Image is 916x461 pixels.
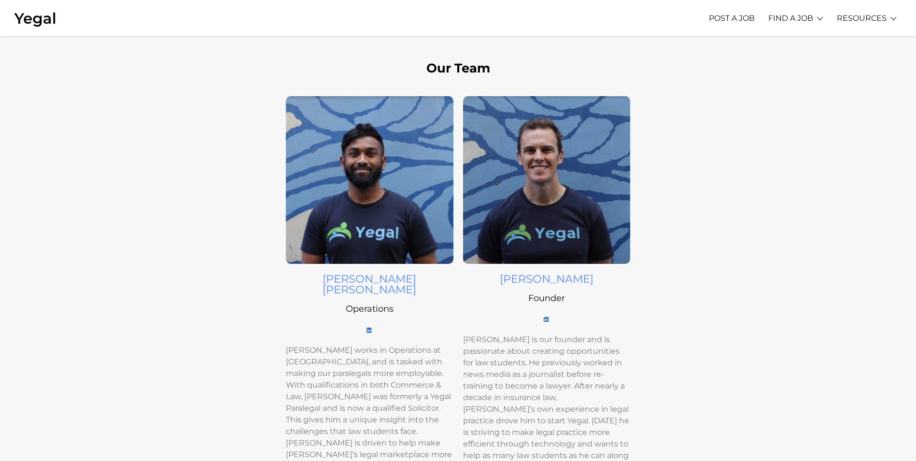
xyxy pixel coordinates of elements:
[544,317,550,322] img: LI-In-Bug
[286,96,453,264] img: Swaroop profile
[837,5,887,31] a: RESOURCES
[768,5,813,31] a: FIND A JOB
[193,62,724,74] h2: Our Team
[286,304,453,313] h5: Operations
[463,274,631,284] h4: [PERSON_NAME]
[366,328,372,332] img: LI-In-Bug
[463,96,631,264] img: Michael Profile
[286,274,453,295] h4: [PERSON_NAME] [PERSON_NAME]
[709,5,755,31] a: POST A JOB
[463,294,631,303] h5: Founder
